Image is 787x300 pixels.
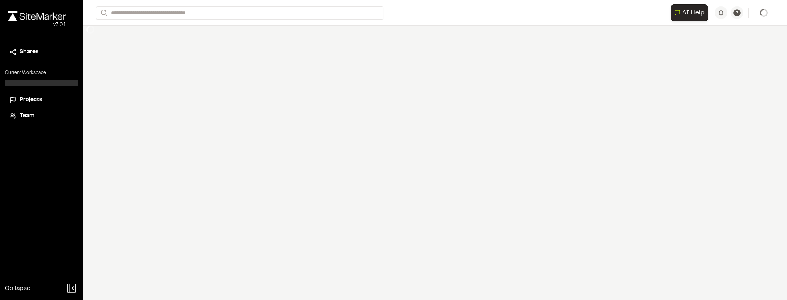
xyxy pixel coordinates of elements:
[682,8,705,18] span: AI Help
[10,48,74,56] a: Shares
[671,4,708,21] button: Open AI Assistant
[96,6,110,20] button: Search
[20,112,34,120] span: Team
[20,48,38,56] span: Shares
[5,69,78,76] p: Current Workspace
[10,96,74,104] a: Projects
[671,4,711,21] div: Open AI Assistant
[8,21,66,28] div: Oh geez...please don't...
[5,284,30,293] span: Collapse
[8,11,66,21] img: rebrand.png
[20,96,42,104] span: Projects
[10,112,74,120] a: Team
